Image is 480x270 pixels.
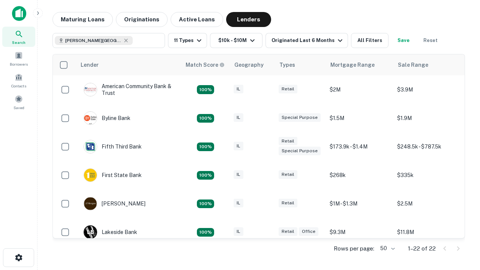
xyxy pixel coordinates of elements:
div: IL [234,85,243,93]
div: Matching Properties: 2, hasApolloMatch: undefined [197,142,214,151]
span: [PERSON_NAME][GEOGRAPHIC_DATA], [GEOGRAPHIC_DATA] [65,37,121,44]
div: [PERSON_NAME] [84,197,145,210]
div: Retail [279,227,297,236]
div: Capitalize uses an advanced AI algorithm to match your search with the best lender. The match sco... [186,61,225,69]
span: Contacts [11,83,26,89]
td: $248.5k - $787.5k [393,132,461,161]
button: Active Loans [171,12,223,27]
div: Special Purpose [279,147,321,155]
a: Contacts [2,70,35,90]
div: Fifth Third Bank [84,140,142,153]
p: Rows per page: [334,244,374,253]
div: Originated Last 6 Months [271,36,345,45]
div: Lender [81,60,99,69]
th: Types [275,54,326,75]
button: Reset [418,33,442,48]
img: capitalize-icon.png [12,6,26,21]
div: IL [234,142,243,150]
button: Originations [116,12,168,27]
td: $3.9M [393,75,461,104]
div: IL [234,227,243,236]
span: Saved [13,105,24,111]
img: picture [84,112,97,124]
button: All Filters [351,33,388,48]
th: Sale Range [393,54,461,75]
td: $9.3M [326,218,393,246]
div: Matching Properties: 2, hasApolloMatch: undefined [197,199,214,208]
button: Maturing Loans [52,12,113,27]
td: $1M - $1.3M [326,189,393,218]
div: Types [279,60,295,69]
div: IL [234,113,243,122]
div: Office [299,227,318,236]
img: picture [84,197,97,210]
div: Retail [279,170,297,179]
div: Retail [279,85,297,93]
th: Geography [230,54,275,75]
div: Special Purpose [279,113,321,122]
div: Matching Properties: 2, hasApolloMatch: undefined [197,171,214,180]
img: picture [84,169,97,181]
div: Lakeside Bank [84,225,137,239]
span: Search [12,39,25,45]
a: Search [2,27,35,47]
div: First State Bank [84,168,142,182]
td: $2M [326,75,393,104]
div: IL [234,170,243,179]
th: Mortgage Range [326,54,393,75]
td: $268k [326,161,393,189]
th: Capitalize uses an advanced AI algorithm to match your search with the best lender. The match sco... [181,54,230,75]
div: Sale Range [398,60,428,69]
button: $10k - $10M [210,33,262,48]
td: $11.8M [393,218,461,246]
div: Geography [234,60,264,69]
button: Originated Last 6 Months [265,33,348,48]
div: Matching Properties: 3, hasApolloMatch: undefined [197,228,214,237]
p: L B [87,228,94,236]
th: Lender [76,54,181,75]
button: Save your search to get updates of matches that match your search criteria. [391,33,415,48]
button: Lenders [226,12,271,27]
iframe: Chat Widget [442,186,480,222]
div: Matching Properties: 2, hasApolloMatch: undefined [197,114,214,123]
td: $2.5M [393,189,461,218]
a: Saved [2,92,35,112]
td: $173.9k - $1.4M [326,132,393,161]
div: American Community Bank & Trust [84,83,174,96]
button: 11 Types [168,33,207,48]
div: Mortgage Range [330,60,375,69]
a: Borrowers [2,48,35,69]
div: Byline Bank [84,111,130,125]
div: Retail [279,137,297,145]
div: Matching Properties: 2, hasApolloMatch: undefined [197,85,214,94]
td: $335k [393,161,461,189]
img: picture [84,83,97,96]
td: $1.9M [393,104,461,132]
div: Retail [279,199,297,207]
p: 1–22 of 22 [408,244,436,253]
div: IL [234,199,243,207]
div: 50 [377,243,396,254]
h6: Match Score [186,61,223,69]
img: picture [84,140,97,153]
td: $1.5M [326,104,393,132]
span: Borrowers [10,61,28,67]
